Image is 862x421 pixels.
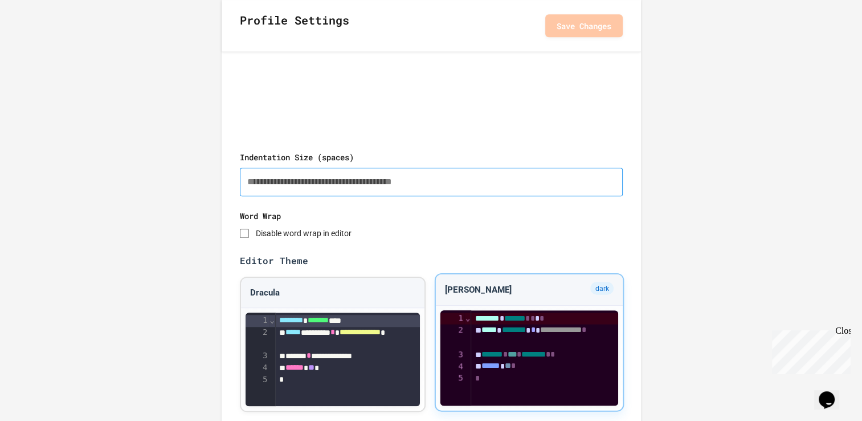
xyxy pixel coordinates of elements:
[240,11,349,40] h2: Profile Settings
[269,315,275,325] span: Fold line
[246,362,269,374] div: 4
[241,278,424,309] div: Dracula
[465,313,471,322] span: Fold line
[440,361,465,373] div: 4
[246,350,269,362] div: 3
[240,254,623,268] label: Editor Theme
[440,312,465,324] div: 1
[767,326,851,374] iframe: chat widget
[246,327,269,351] div: 2
[5,5,79,72] div: Chat with us now!Close
[240,151,623,163] label: Indentation Size (spaces)
[246,374,269,386] div: 5
[240,210,623,222] label: Word Wrap
[246,315,269,327] div: 1
[440,373,465,384] div: 5
[814,375,851,410] iframe: chat widget
[256,229,352,238] label: Disable word wrap in editor
[440,349,465,361] div: 3
[545,14,623,37] button: Save Changes
[440,324,465,348] div: 2
[436,274,623,305] div: [PERSON_NAME]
